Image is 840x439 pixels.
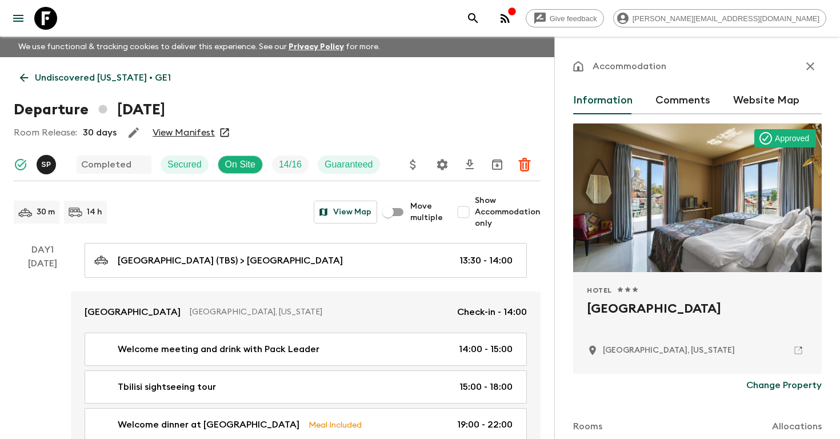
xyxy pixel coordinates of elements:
[458,153,481,176] button: Download CSV
[573,87,633,114] button: Information
[410,201,443,224] span: Move multiple
[167,158,202,171] p: Secured
[746,378,822,392] p: Change Property
[289,43,344,51] a: Privacy Policy
[14,98,165,121] h1: Departure [DATE]
[462,7,485,30] button: search adventures
[161,155,209,174] div: Secured
[118,342,319,356] p: Welcome meeting and drink with Pack Leader
[85,370,527,404] a: Tbilisi sightseeing tour15:00 - 18:00
[81,158,131,171] p: Completed
[35,71,171,85] p: Undiscovered [US_STATE] • GE1
[118,380,216,394] p: Tbilisi sightseeing tour
[513,153,536,176] button: Delete
[309,418,362,431] p: Meal Included
[83,126,117,139] p: 30 days
[14,158,27,171] svg: Synced Successfully
[85,243,527,278] a: [GEOGRAPHIC_DATA] (TBS) > [GEOGRAPHIC_DATA]13:30 - 14:00
[14,66,177,89] a: Undiscovered [US_STATE] • GE1
[459,380,513,394] p: 15:00 - 18:00
[459,342,513,356] p: 14:00 - 15:00
[613,9,826,27] div: [PERSON_NAME][EMAIL_ADDRESS][DOMAIN_NAME]
[733,87,799,114] button: Website Map
[475,195,541,229] span: Show Accommodation only
[626,14,826,23] span: [PERSON_NAME][EMAIL_ADDRESS][DOMAIN_NAME]
[118,254,343,268] p: [GEOGRAPHIC_DATA] (TBS) > [GEOGRAPHIC_DATA]
[37,158,58,167] span: Sesili Patsatsia
[486,153,509,176] button: Archive (Completed, Cancelled or Unsynced Departures only)
[14,243,71,257] p: Day 1
[7,7,30,30] button: menu
[85,305,181,319] p: [GEOGRAPHIC_DATA]
[37,206,55,218] p: 30 m
[71,292,541,333] a: [GEOGRAPHIC_DATA][GEOGRAPHIC_DATA], [US_STATE]Check-in - 14:00
[587,286,612,295] span: Hotel
[431,153,454,176] button: Settings
[14,126,77,139] p: Room Release:
[218,155,263,174] div: On Site
[279,158,302,171] p: 14 / 16
[746,374,822,397] button: Change Property
[314,201,377,224] button: View Map
[587,300,808,336] h2: [GEOGRAPHIC_DATA]
[593,59,666,73] p: Accommodation
[526,9,604,27] a: Give feedback
[459,254,513,268] p: 13:30 - 14:00
[402,153,425,176] button: Update Price, Early Bird Discount and Costs
[87,206,102,218] p: 14 h
[573,420,602,433] p: Rooms
[543,14,603,23] span: Give feedback
[772,420,822,433] p: Allocations
[14,37,385,57] p: We use functional & tracking cookies to deliver this experience. See our for more.
[573,123,822,272] div: Photo of Brim Hotel
[272,155,309,174] div: Trip Fill
[325,158,373,171] p: Guaranteed
[603,345,735,356] p: Tbilisi, Georgia
[225,158,255,171] p: On Site
[457,305,527,319] p: Check-in - 14:00
[118,418,299,432] p: Welcome dinner at [GEOGRAPHIC_DATA]
[775,133,809,144] p: Approved
[655,87,710,114] button: Comments
[190,306,448,318] p: [GEOGRAPHIC_DATA], [US_STATE]
[85,333,527,366] a: Welcome meeting and drink with Pack Leader14:00 - 15:00
[457,418,513,432] p: 19:00 - 22:00
[153,127,215,138] a: View Manifest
